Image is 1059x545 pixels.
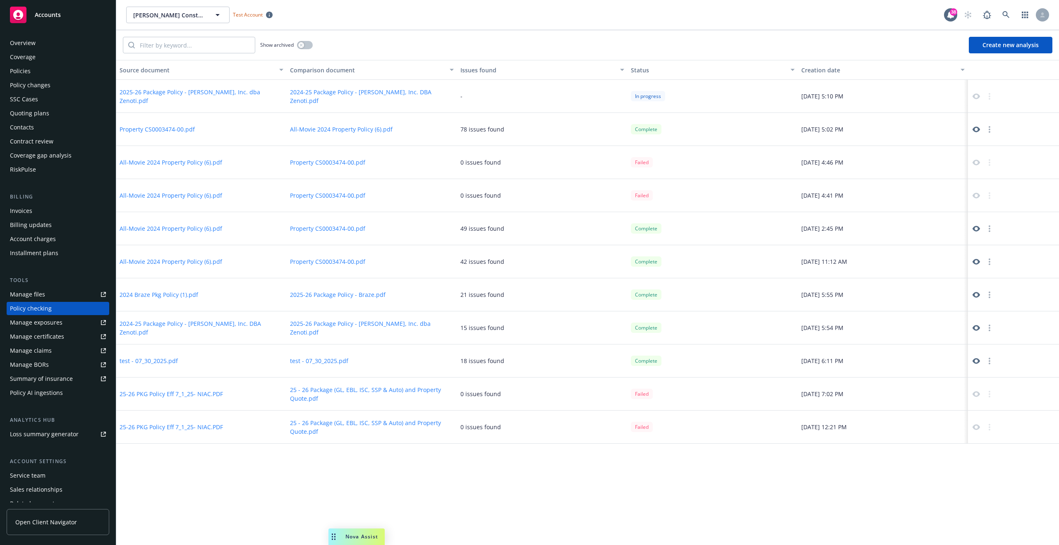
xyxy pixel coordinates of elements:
a: Policy checking [7,302,109,315]
div: Failed [631,190,653,201]
div: Account settings [7,457,109,466]
div: Billing updates [10,218,52,232]
div: 0 issues found [460,423,501,431]
div: Complete [631,223,661,234]
div: Related accounts [10,497,58,510]
button: Status [628,60,798,80]
div: 0 issues found [460,390,501,398]
a: RiskPulse [7,163,109,176]
div: Policy AI ingestions [10,386,63,399]
div: Creation date [801,66,956,74]
a: Installment plans [7,246,109,260]
div: Manage files [10,288,45,301]
span: Open Client Navigator [15,518,77,526]
a: Coverage gap analysis [7,149,109,162]
div: Comparison document [290,66,445,74]
div: Tools [7,276,109,284]
button: All-Movie 2024 Property Policy (6).pdf [120,257,222,266]
span: Show archived [260,41,294,48]
div: Loss summary generator [10,428,79,441]
div: Manage BORs [10,358,49,371]
button: Issues found [457,60,628,80]
a: Policies [7,65,109,78]
div: 42 issues found [460,257,504,266]
button: Comparison document [287,60,457,80]
button: All-Movie 2024 Property Policy (6).pdf [120,191,222,200]
div: [DATE] 4:41 PM [798,179,968,212]
button: 2024-25 Package Policy - [PERSON_NAME], Inc. DBA Zenoti.pdf [290,88,454,105]
div: - [460,92,462,100]
div: [DATE] 6:11 PM [798,344,968,378]
a: Service team [7,469,109,482]
a: Loss summary generator [7,428,109,441]
a: Accounts [7,3,109,26]
div: [DATE] 12:21 PM [798,411,968,444]
a: Related accounts [7,497,109,510]
button: 25-26 PKG Policy Eff 7_1_25- NIAC.PDF [120,390,223,398]
a: Report a Bug [979,7,995,23]
div: 49 issues found [460,224,504,233]
div: Invoices [10,204,32,218]
button: Property CS0003474-00.pdf [290,224,365,233]
svg: Search [128,42,135,48]
a: Search [998,7,1014,23]
a: Contacts [7,121,109,134]
div: [DATE] 7:02 PM [798,378,968,411]
a: Contract review [7,135,109,148]
button: test - 07_30_2025.pdf [290,356,348,365]
button: 25 - 26 Package (GL, EBL, ISC, SSP & Auto) and Property Quote.pdf [290,418,454,436]
span: Accounts [35,12,61,18]
button: 2024 Braze Pkg Policy (1).pdf [120,290,198,299]
button: [PERSON_NAME] Construction [126,7,230,23]
div: [DATE] 11:12 AM [798,245,968,278]
a: Switch app [1017,7,1033,23]
div: [DATE] 5:54 PM [798,311,968,344]
div: Complete [631,256,661,267]
a: SSC Cases [7,93,109,106]
a: Billing updates [7,218,109,232]
a: Coverage [7,50,109,64]
div: Failed [631,389,653,399]
div: [DATE] 4:46 PM [798,146,968,179]
a: Manage exposures [7,316,109,329]
button: All-Movie 2024 Property Policy (6).pdf [120,158,222,167]
span: Test Account [233,11,263,18]
div: 0 issues found [460,191,501,200]
button: test - 07_30_2025.pdf [120,356,178,365]
div: Manage exposures [10,316,62,329]
div: Analytics hub [7,416,109,424]
div: Overview [10,36,36,50]
a: Policy AI ingestions [7,386,109,399]
a: Manage certificates [7,330,109,343]
div: [DATE] 5:55 PM [798,278,968,311]
div: 18 issues found [460,356,504,365]
div: [DATE] 2:45 PM [798,212,968,245]
div: In progress [631,91,665,101]
div: Complete [631,124,661,134]
div: SSC Cases [10,93,38,106]
div: Coverage [10,50,36,64]
button: 2024-25 Package Policy - [PERSON_NAME], Inc. DBA Zenoti.pdf [120,319,283,337]
button: Property CS0003474-00.pdf [290,191,365,200]
span: Nova Assist [345,533,378,540]
div: Summary of insurance [10,372,73,385]
div: Failed [631,422,653,432]
button: 25-26 PKG Policy Eff 7_1_25- NIAC.PDF [120,423,223,431]
div: 78 issues found [460,125,504,134]
button: 25 - 26 Package (GL, EBL, ISC, SSP & Auto) and Property Quote.pdf [290,385,454,403]
span: [PERSON_NAME] Construction [133,11,205,19]
button: Creation date [798,60,968,80]
button: Nova Assist [328,528,385,545]
button: Property CS0003474-00.pdf [120,125,195,134]
a: Sales relationships [7,483,109,496]
div: Complete [631,289,661,300]
a: Manage claims [7,344,109,357]
div: Failed [631,157,653,167]
a: Invoices [7,204,109,218]
button: 2025-26 Package Policy - Braze.pdf [290,290,386,299]
div: Billing [7,193,109,201]
div: Installment plans [10,246,58,260]
a: Overview [7,36,109,50]
div: Issues found [460,66,615,74]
